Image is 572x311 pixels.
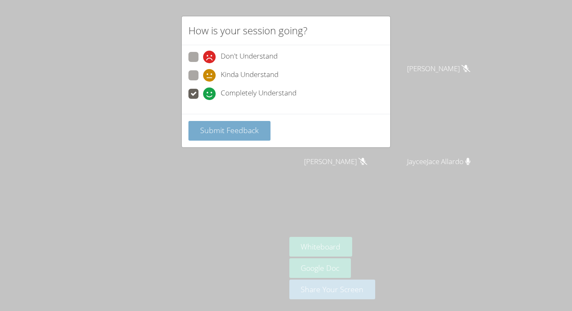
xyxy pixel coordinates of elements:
span: Kinda Understand [221,69,278,82]
h2: How is your session going? [188,23,307,38]
button: Submit Feedback [188,121,271,141]
span: Don't Understand [221,51,278,63]
span: Completely Understand [221,87,296,100]
span: Submit Feedback [200,125,259,135]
